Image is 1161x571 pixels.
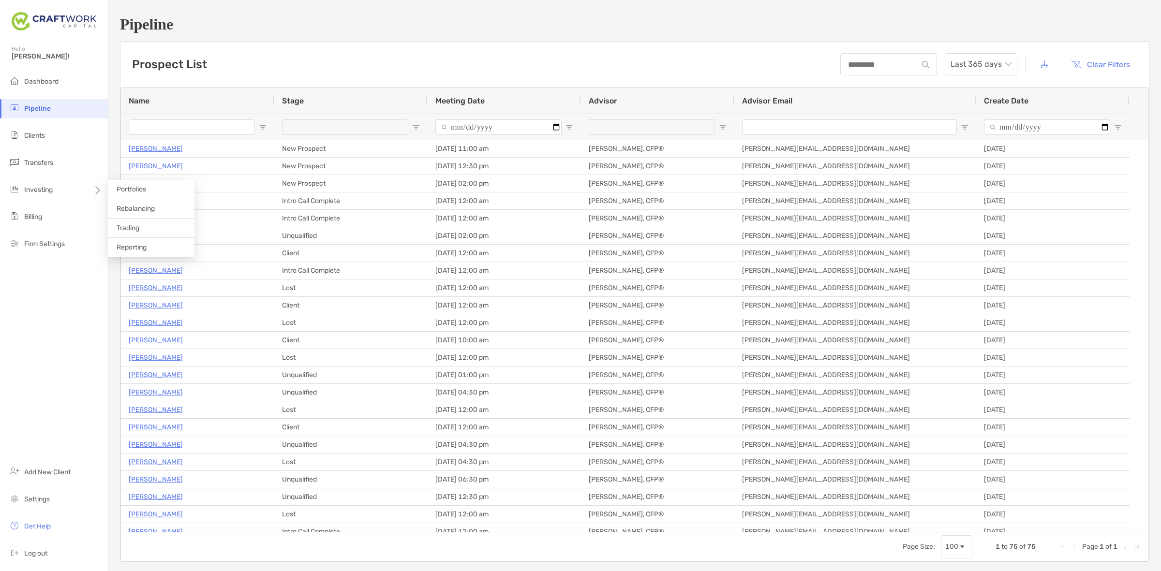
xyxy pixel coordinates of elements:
a: [PERSON_NAME] [129,421,183,433]
span: Name [129,96,149,105]
div: [DATE] 01:00 pm [428,366,581,383]
div: [DATE] [976,314,1130,331]
span: Clients [24,132,45,140]
div: Client [274,245,428,262]
div: [DATE] [976,279,1130,296]
div: [DATE] [976,158,1130,175]
img: input icon [922,61,929,68]
div: [PERSON_NAME][EMAIL_ADDRESS][DOMAIN_NAME] [734,314,976,331]
div: [PERSON_NAME][EMAIL_ADDRESS][DOMAIN_NAME] [734,366,976,383]
input: Create Date Filter Input [984,119,1110,135]
div: [PERSON_NAME][EMAIL_ADDRESS][DOMAIN_NAME] [734,227,976,244]
div: [PERSON_NAME][EMAIL_ADDRESS][DOMAIN_NAME] [734,175,976,192]
div: [PERSON_NAME][EMAIL_ADDRESS][DOMAIN_NAME] [734,332,976,349]
div: [PERSON_NAME][EMAIL_ADDRESS][DOMAIN_NAME] [734,297,976,314]
div: [DATE] 12:00 am [428,279,581,296]
a: [PERSON_NAME] [129,160,183,172]
input: Advisor Email Filter Input [742,119,957,135]
div: [DATE] 12:00 pm [428,314,581,331]
div: Lost [274,279,428,296]
img: pipeline icon [9,102,20,114]
p: [PERSON_NAME] [129,473,183,485]
div: [DATE] 12:00 pm [428,349,581,366]
a: [PERSON_NAME] [129,386,183,398]
span: Reporting [117,243,147,251]
div: [DATE] 12:00 am [428,245,581,262]
span: 1 [1113,542,1117,551]
span: Get Help [24,522,51,530]
p: [PERSON_NAME] [129,264,183,277]
div: [DATE] [976,210,1130,227]
div: [PERSON_NAME][EMAIL_ADDRESS][DOMAIN_NAME] [734,471,976,488]
div: Page Size [941,535,972,558]
div: 100 [945,542,958,551]
span: Rebalancing [117,205,155,213]
div: Client [274,419,428,436]
img: transfers icon [9,156,20,168]
div: [DATE] [976,488,1130,505]
div: [DATE] 12:00 am [428,262,581,279]
span: of [1019,542,1026,551]
div: Lost [274,401,428,418]
div: [PERSON_NAME][EMAIL_ADDRESS][DOMAIN_NAME] [734,401,976,418]
div: [DATE] 12:00 am [428,419,581,436]
div: [PERSON_NAME][EMAIL_ADDRESS][DOMAIN_NAME] [734,419,976,436]
div: [DATE] [976,419,1130,436]
div: [DATE] 12:30 pm [428,158,581,175]
div: [PERSON_NAME], CFP® [581,419,734,436]
img: clients icon [9,129,20,141]
span: Advisor [589,96,617,105]
button: Open Filter Menu [412,123,420,131]
div: [DATE] [976,297,1130,314]
div: Lost [274,506,428,523]
div: New Prospect [274,140,428,157]
p: [PERSON_NAME] [129,177,183,190]
div: [PERSON_NAME][EMAIL_ADDRESS][DOMAIN_NAME] [734,488,976,505]
p: [PERSON_NAME] [129,404,183,416]
span: to [1001,542,1008,551]
div: [PERSON_NAME][EMAIL_ADDRESS][DOMAIN_NAME] [734,384,976,401]
span: of [1105,542,1112,551]
p: [PERSON_NAME] [129,526,183,538]
div: [DATE] [976,192,1130,209]
a: [PERSON_NAME] [129,334,183,346]
div: [DATE] [976,471,1130,488]
span: Trading [117,224,139,232]
span: Transfers [24,159,53,167]
div: [PERSON_NAME], CFP® [581,297,734,314]
a: [PERSON_NAME] [129,369,183,381]
span: Stage [282,96,304,105]
input: Meeting Date Filter Input [435,119,562,135]
p: [PERSON_NAME] [129,299,183,311]
div: [DATE] 10:00 am [428,332,581,349]
div: [PERSON_NAME], CFP® [581,454,734,470]
div: [PERSON_NAME], CFP® [581,384,734,401]
span: Create Date [984,96,1028,105]
div: [DATE] 04:30 pm [428,454,581,470]
div: Next Page [1121,543,1129,551]
span: Investing [24,186,53,194]
div: [PERSON_NAME], CFP® [581,192,734,209]
div: [PERSON_NAME], CFP® [581,314,734,331]
div: [DATE] 06:30 pm [428,471,581,488]
span: 1 [996,542,1000,551]
div: [PERSON_NAME], CFP® [581,158,734,175]
div: [PERSON_NAME], CFP® [581,210,734,227]
img: Zoe Logo [12,4,96,39]
a: [PERSON_NAME] [129,282,183,294]
div: [DATE] 12:30 pm [428,488,581,505]
div: [PERSON_NAME][EMAIL_ADDRESS][DOMAIN_NAME] [734,523,976,540]
p: [PERSON_NAME] [129,456,183,468]
div: [PERSON_NAME], CFP® [581,401,734,418]
div: [DATE] 02:00 pm [428,227,581,244]
button: Clear Filters [1064,54,1137,75]
div: Intro Call Complete [274,192,428,209]
button: Open Filter Menu [566,123,573,131]
button: Open Filter Menu [259,123,267,131]
div: [PERSON_NAME], CFP® [581,349,734,366]
span: Meeting Date [435,96,485,105]
a: [PERSON_NAME] [129,439,183,451]
span: Log out [24,549,47,557]
div: [PERSON_NAME][EMAIL_ADDRESS][DOMAIN_NAME] [734,262,976,279]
